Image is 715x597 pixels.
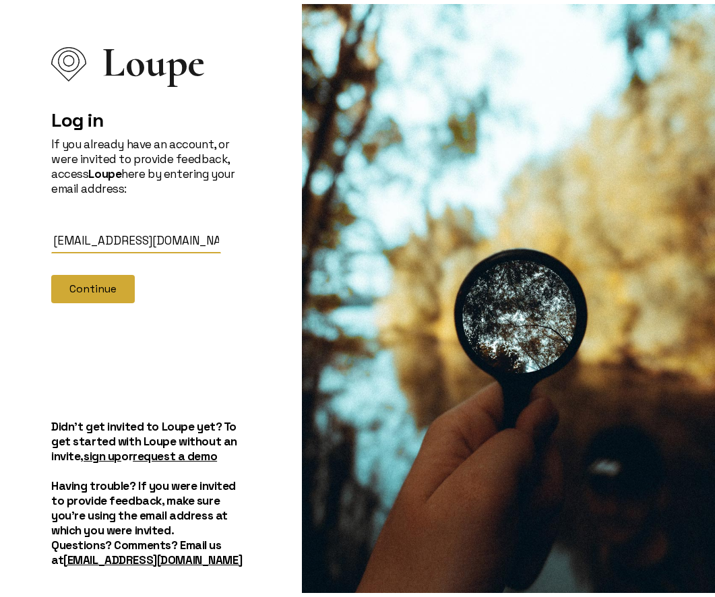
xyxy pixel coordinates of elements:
[51,133,251,192] p: If you already have an account, or were invited to provide feedback, access here by entering your...
[200,229,216,245] keeper-lock: Open Keeper Popup
[133,445,217,460] a: request a demo
[51,415,251,563] h5: Didn't get invited to Loupe yet? To get started with Loupe without an invite, or Having trouble? ...
[63,548,242,563] a: [EMAIL_ADDRESS][DOMAIN_NAME]
[51,43,86,77] img: Loupe Logo
[51,224,221,249] input: Email Address
[84,445,121,460] a: sign up
[102,51,205,66] span: Loupe
[88,162,121,177] strong: Loupe
[51,104,251,127] h2: Log in
[51,271,135,299] button: Continue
